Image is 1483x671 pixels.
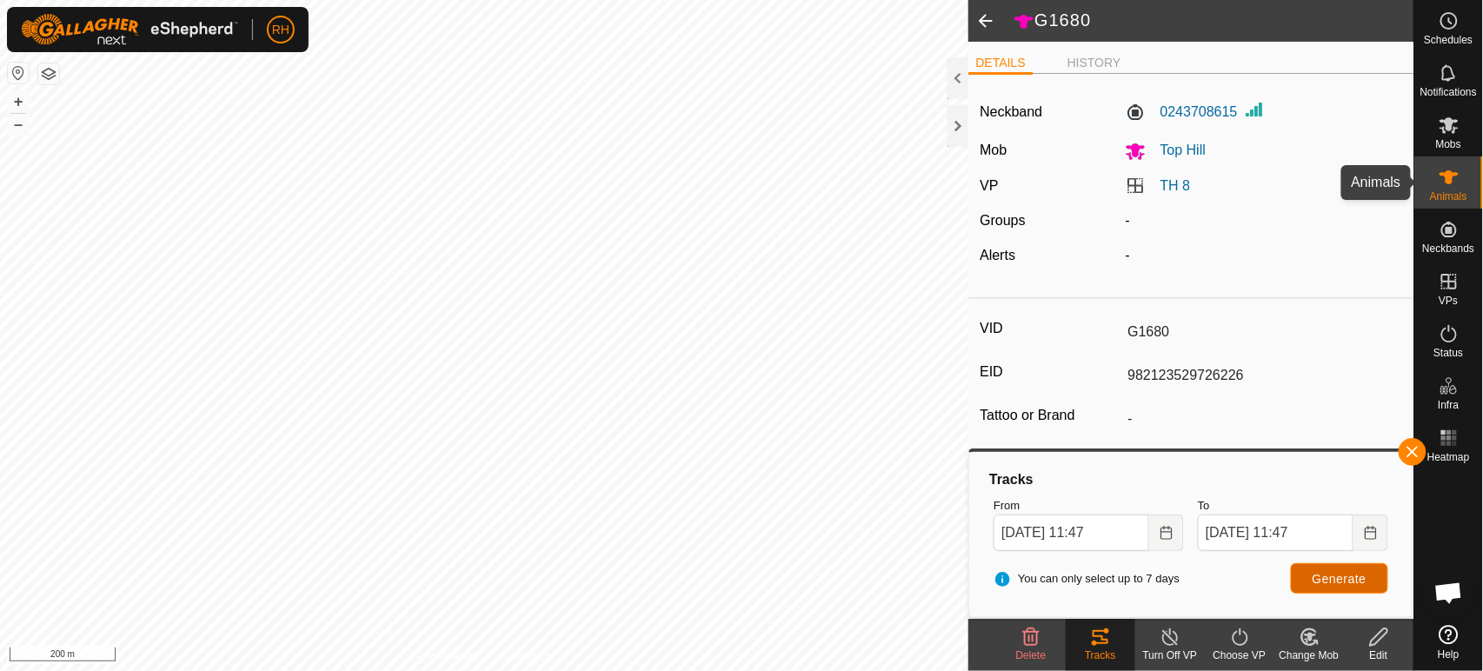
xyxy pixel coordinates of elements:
[1066,648,1135,663] div: Tracks
[8,91,29,112] button: +
[1149,515,1184,551] button: Choose Date
[980,178,998,193] label: VP
[1433,348,1463,358] span: Status
[272,21,289,39] span: RH
[980,448,1121,470] label: Breed
[502,648,553,664] a: Contact Us
[416,648,481,664] a: Privacy Policy
[21,14,238,45] img: Gallagher Logo
[1016,649,1047,661] span: Delete
[980,404,1121,427] label: Tattoo or Brand
[980,248,1015,262] label: Alerts
[1135,648,1205,663] div: Turn Off VP
[38,63,59,84] button: Map Layers
[980,361,1121,383] label: EID
[1420,87,1477,97] span: Notifications
[1427,452,1470,462] span: Heatmap
[1205,648,1274,663] div: Choose VP
[1439,296,1458,306] span: VPs
[1118,245,1409,266] div: -
[987,469,1395,490] div: Tracks
[1423,567,1475,619] div: Open chat
[980,102,1042,123] label: Neckband
[1313,572,1367,586] span: Generate
[1291,563,1388,594] button: Generate
[980,317,1121,340] label: VID
[980,143,1007,157] label: Mob
[1344,648,1413,663] div: Edit
[1438,400,1459,410] span: Infra
[1424,35,1473,45] span: Schedules
[8,63,29,83] button: Reset Map
[994,570,1180,588] span: You can only select up to 7 days
[968,54,1032,75] li: DETAILS
[1014,10,1413,32] h2: G1680
[1118,210,1409,231] div: -
[1198,497,1388,515] label: To
[8,114,29,135] button: –
[1160,178,1190,193] a: TH 8
[1061,54,1128,72] li: HISTORY
[1414,618,1483,667] a: Help
[1125,102,1237,123] label: 0243708615
[1244,99,1265,120] img: Signal strength
[1274,648,1344,663] div: Change Mob
[980,213,1025,228] label: Groups
[1436,139,1461,149] span: Mobs
[1146,143,1205,157] span: Top Hill
[994,497,1184,515] label: From
[1353,515,1388,551] button: Choose Date
[1438,649,1460,660] span: Help
[1422,243,1474,254] span: Neckbands
[1430,191,1467,202] span: Animals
